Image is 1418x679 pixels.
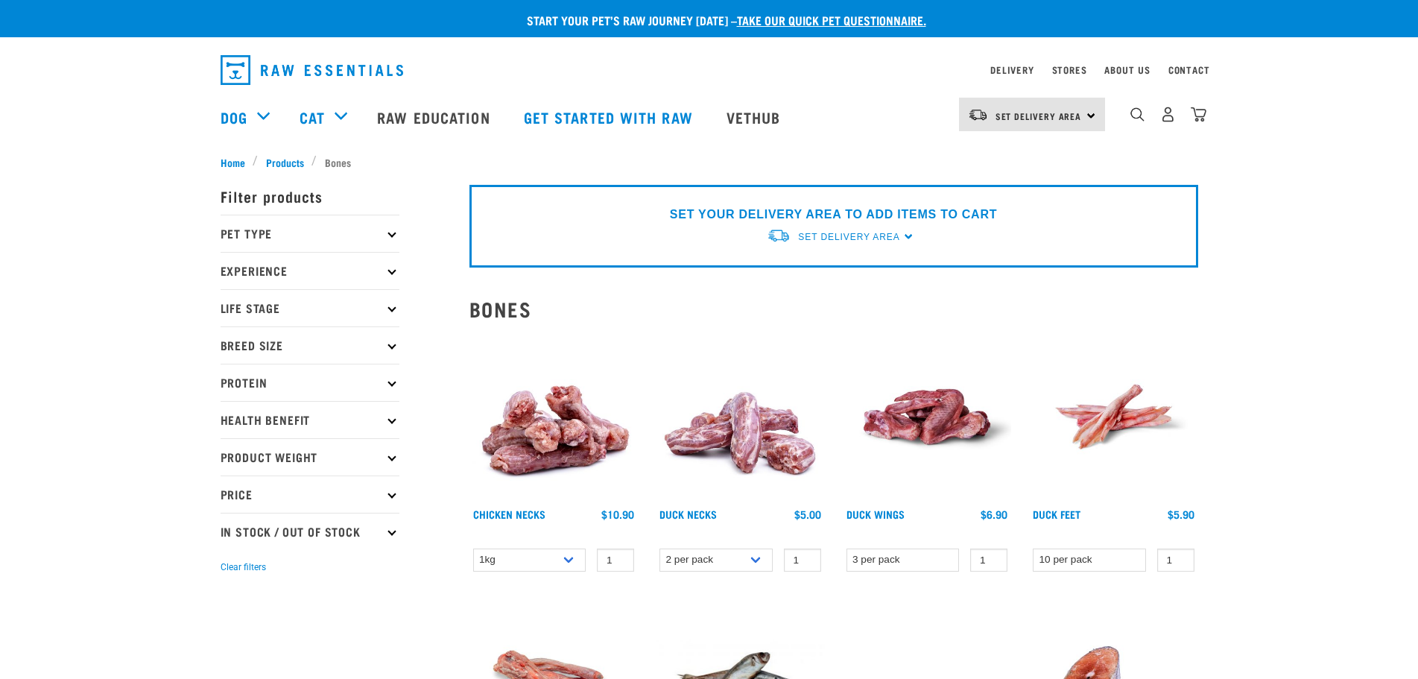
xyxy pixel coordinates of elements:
[597,549,634,572] input: 1
[221,438,399,476] p: Product Weight
[221,476,399,513] p: Price
[1029,332,1198,502] img: Raw Essentials Duck Feet Raw Meaty Bones For Dogs
[221,326,399,364] p: Breed Size
[981,508,1007,520] div: $6.90
[1052,67,1087,72] a: Stores
[473,511,545,517] a: Chicken Necks
[996,113,1082,119] span: Set Delivery Area
[659,511,717,517] a: Duck Necks
[968,108,988,121] img: van-moving.png
[1160,107,1176,122] img: user.png
[509,87,712,147] a: Get started with Raw
[784,549,821,572] input: 1
[221,177,399,215] p: Filter products
[221,55,403,85] img: Raw Essentials Logo
[221,513,399,550] p: In Stock / Out Of Stock
[209,49,1210,91] nav: dropdown navigation
[712,87,800,147] a: Vethub
[221,364,399,401] p: Protein
[1191,107,1206,122] img: home-icon@2x.png
[266,154,304,170] span: Products
[221,560,266,574] button: Clear filters
[221,106,247,128] a: Dog
[221,154,245,170] span: Home
[990,67,1034,72] a: Delivery
[469,332,639,502] img: Pile Of Chicken Necks For Pets
[846,511,905,517] a: Duck Wings
[1130,107,1145,121] img: home-icon-1@2x.png
[362,87,508,147] a: Raw Education
[469,297,1198,320] h2: Bones
[221,154,1198,170] nav: breadcrumbs
[1104,67,1150,72] a: About Us
[798,232,899,242] span: Set Delivery Area
[843,332,1012,502] img: Raw Essentials Duck Wings Raw Meaty Bones For Pets
[656,332,825,502] img: Pile Of Duck Necks For Pets
[794,508,821,520] div: $5.00
[300,106,325,128] a: Cat
[970,549,1007,572] input: 1
[258,154,311,170] a: Products
[221,252,399,289] p: Experience
[1033,511,1080,517] a: Duck Feet
[670,206,997,224] p: SET YOUR DELIVERY AREA TO ADD ITEMS TO CART
[1168,67,1210,72] a: Contact
[221,401,399,438] p: Health Benefit
[601,508,634,520] div: $10.90
[221,215,399,252] p: Pet Type
[737,16,926,23] a: take our quick pet questionnaire.
[221,289,399,326] p: Life Stage
[221,154,253,170] a: Home
[1168,508,1194,520] div: $5.90
[767,228,791,244] img: van-moving.png
[1157,549,1194,572] input: 1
